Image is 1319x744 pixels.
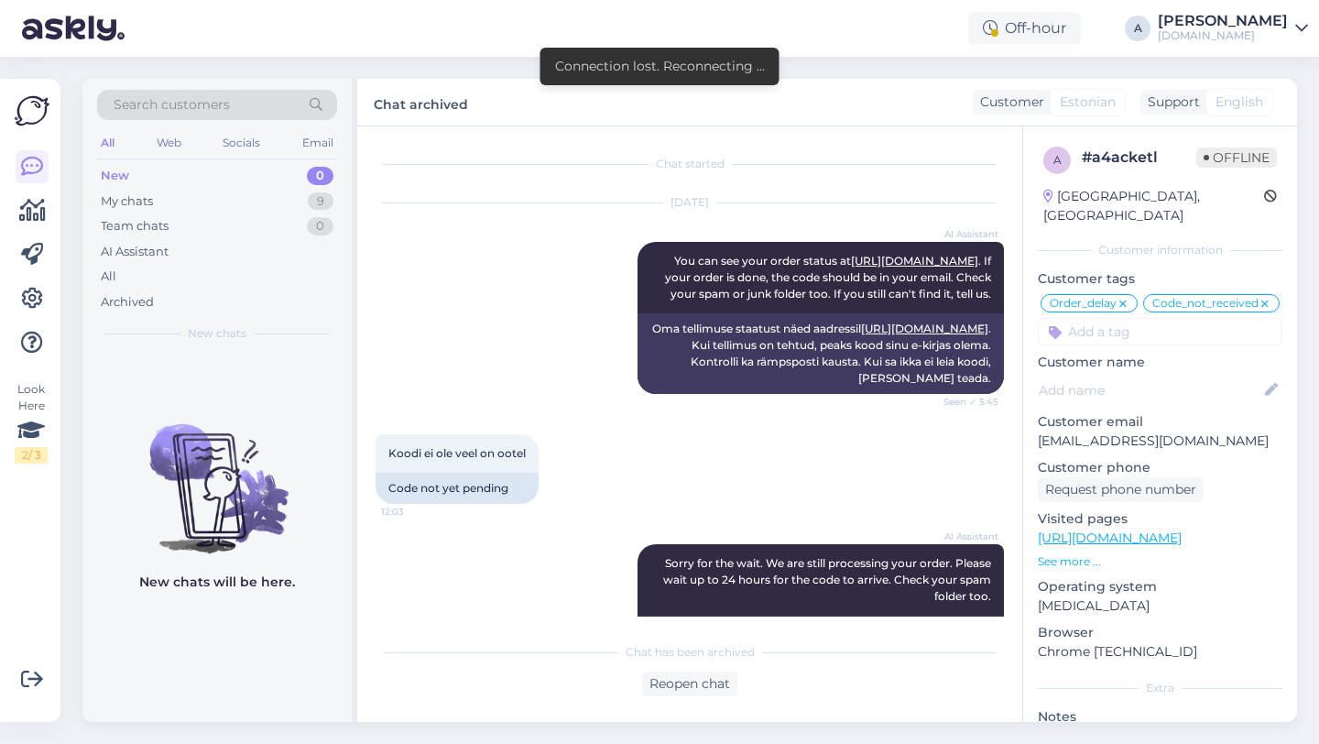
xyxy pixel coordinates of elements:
[1038,353,1282,372] p: Customer name
[638,616,1004,680] div: Vabandame ootamise pärast. Teie tellimus on veel töötlemisel. Palun oodake koodi saabumist kuni 2...
[1158,28,1288,43] div: [DOMAIN_NAME]
[642,672,737,696] div: Reopen chat
[638,313,1004,394] div: Oma tellimuse staatust näed aadressil . Kui tellimus on tehtud, peaks kood sinu e-kirjas olema. K...
[851,254,978,268] a: [URL][DOMAIN_NAME]
[308,192,333,211] div: 9
[101,268,116,286] div: All
[1038,318,1282,345] input: Add a tag
[376,156,1004,172] div: Chat started
[1060,93,1116,112] span: Estonian
[82,391,352,556] img: No chats
[376,473,539,504] div: Code not yet pending
[930,227,998,241] span: AI Assistant
[665,254,994,301] span: You can see your order status at . If your order is done, the code should be in your email. Check...
[381,505,450,519] span: 12:03
[1038,509,1282,529] p: Visited pages
[1196,148,1277,168] span: Offline
[1125,16,1150,41] div: A
[1038,432,1282,451] p: [EMAIL_ADDRESS][DOMAIN_NAME]
[1215,93,1263,112] span: English
[1038,269,1282,289] p: Customer tags
[930,530,998,543] span: AI Assistant
[861,322,988,335] a: [URL][DOMAIN_NAME]
[15,447,48,464] div: 2 / 3
[15,93,49,128] img: Askly Logo
[139,573,295,592] p: New chats will be here.
[101,192,153,211] div: My chats
[968,12,1081,45] div: Off-hour
[101,293,154,312] div: Archived
[1038,242,1282,258] div: Customer information
[1039,380,1261,400] input: Add name
[219,131,264,155] div: Socials
[299,131,337,155] div: Email
[1152,298,1259,309] span: Code_not_received
[930,395,998,409] span: Seen ✓ 5:45
[376,194,1004,211] div: [DATE]
[1038,642,1282,662] p: Chrome [TECHNICAL_ID]
[1038,707,1282,727] p: Notes
[114,95,230,115] span: Search customers
[101,217,169,235] div: Team chats
[973,93,1044,112] div: Customer
[153,131,185,155] div: Web
[1038,553,1282,570] p: See more ...
[1038,623,1282,642] p: Browser
[1038,458,1282,477] p: Customer phone
[1043,187,1264,225] div: [GEOGRAPHIC_DATA], [GEOGRAPHIC_DATA]
[15,381,48,464] div: Look Here
[101,243,169,261] div: AI Assistant
[374,90,468,115] label: Chat archived
[1038,477,1204,502] div: Request phone number
[1038,577,1282,596] p: Operating system
[663,556,994,603] span: Sorry for the wait. We are still processing your order. Please wait up to 24 hours for the code t...
[1038,596,1282,616] p: [MEDICAL_DATA]
[1038,680,1282,696] div: Extra
[307,217,333,235] div: 0
[1140,93,1200,112] div: Support
[307,167,333,185] div: 0
[1158,14,1288,28] div: [PERSON_NAME]
[101,167,129,185] div: New
[555,57,765,76] div: Connection lost. Reconnecting ...
[1053,153,1062,167] span: a
[1082,147,1196,169] div: # a4acketl
[1050,298,1117,309] span: Order_delay
[388,446,526,460] span: Koodi ei ole veel on ootel
[1038,412,1282,432] p: Customer email
[1158,14,1308,43] a: [PERSON_NAME][DOMAIN_NAME]
[626,644,755,661] span: Chat has been archived
[188,325,246,342] span: New chats
[1038,530,1182,546] a: [URL][DOMAIN_NAME]
[97,131,118,155] div: All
